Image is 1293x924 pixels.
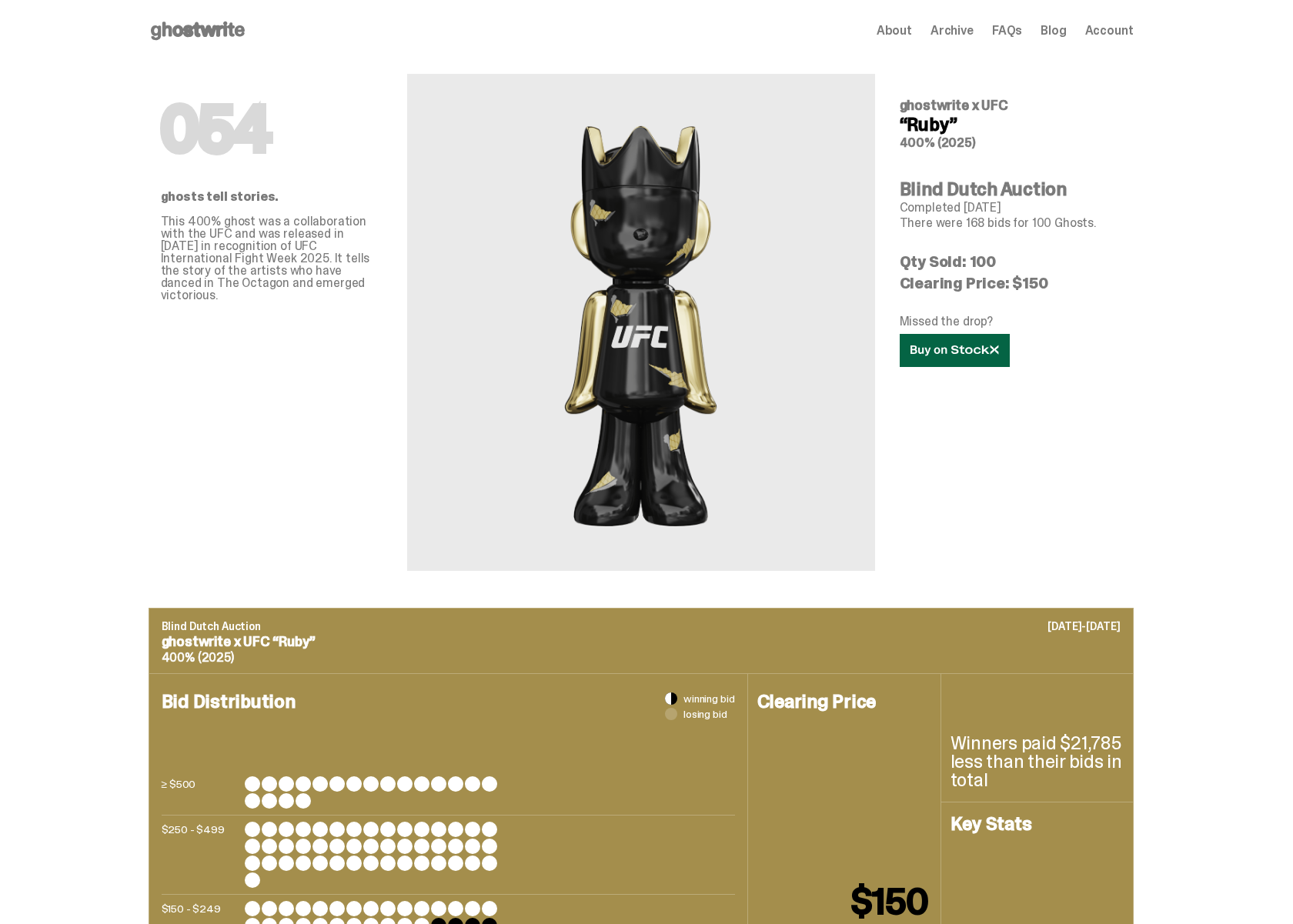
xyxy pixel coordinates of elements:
[1047,621,1120,632] p: [DATE]-[DATE]
[900,115,1121,134] h4: “Ruby”
[900,96,1008,115] span: ghostwrite x UFC
[930,25,974,37] a: Archive
[161,215,383,302] p: This 400% ghost was a collaboration with the UFC and was released in [DATE] in recognition of UFC...
[900,135,976,151] span: 400% (2025)
[1041,25,1066,37] a: Blog
[877,25,912,37] a: About
[900,202,1121,214] p: Completed [DATE]
[683,693,734,704] span: winning bid
[162,776,239,809] p: ≥ $500
[162,692,735,760] h4: Bid Distribution
[992,25,1022,37] a: FAQs
[951,734,1124,789] p: Winners paid $21,785 less than their bids in total
[161,191,383,203] p: ghosts tell stories.
[900,254,1121,269] p: Qty Sold: 100
[900,180,1121,198] h4: Blind Dutch Auction
[1085,25,1134,37] a: Account
[951,815,1124,833] h4: Key Stats
[550,111,733,534] img: UFC&ldquo;Ruby&rdquo;
[683,709,727,719] span: losing bid
[757,692,931,711] h4: Clearing Price
[162,649,234,665] span: 400% (2025)
[162,635,1121,649] p: ghostwrite x UFC “Ruby”
[851,883,927,920] p: $150
[900,315,1121,328] p: Missed the drop?
[900,217,1121,229] p: There were 168 bids for 100 Ghosts.
[162,822,239,888] p: $250 - $499
[162,621,1121,632] p: Blind Dutch Auction
[900,275,1121,291] p: Clearing Price: $150
[161,98,383,160] h1: 054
